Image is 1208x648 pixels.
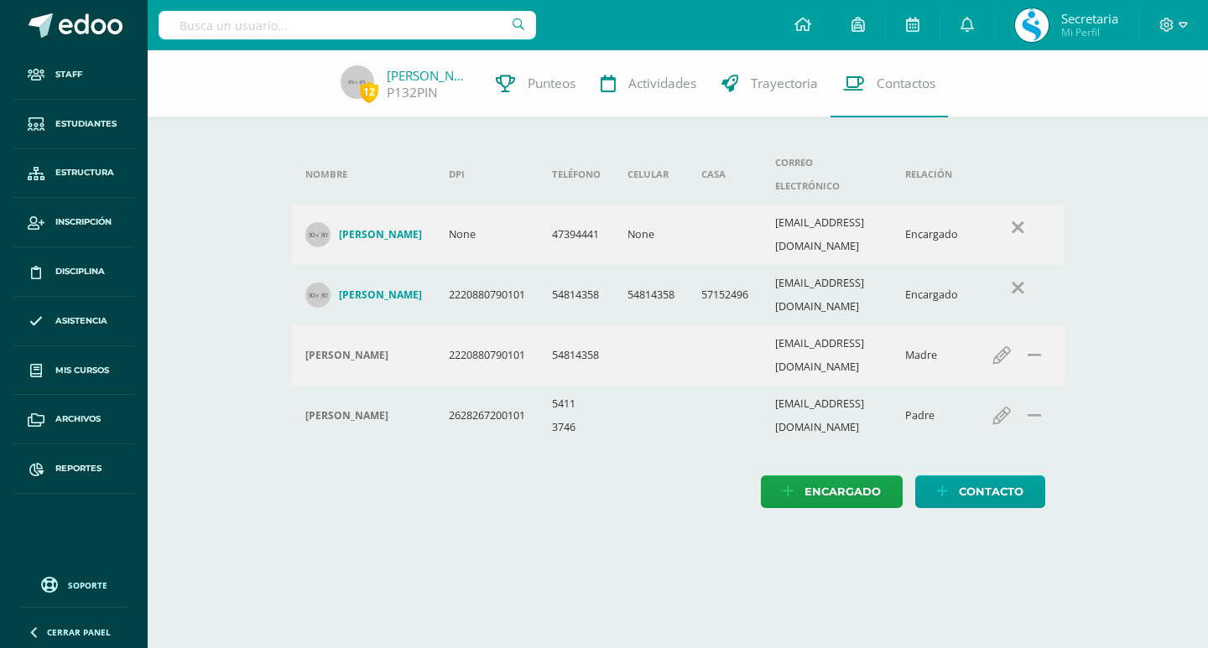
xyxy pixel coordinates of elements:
span: Asistencia [55,314,107,328]
a: Mis cursos [13,346,134,396]
h4: [PERSON_NAME] [339,228,422,241]
td: [EMAIL_ADDRESS][DOMAIN_NAME] [762,205,893,265]
a: Encargado [761,475,903,508]
input: Busca un usuario... [159,11,536,39]
span: Disciplina [55,265,105,278]
span: Actividades [628,75,696,92]
span: Estructura [55,166,114,179]
span: Cerrar panel [47,626,111,638]
a: Asistencia [13,297,134,346]
th: Relación [892,144,971,205]
h4: [PERSON_NAME] [305,349,388,362]
td: None [614,205,688,265]
span: Contacto [959,476,1023,507]
td: 5411 3746 [539,386,614,446]
td: Encargado [892,205,971,265]
td: 2220880790101 [435,265,539,325]
td: 2220880790101 [435,325,539,386]
td: [EMAIL_ADDRESS][DOMAIN_NAME] [762,325,893,386]
th: DPI [435,144,539,205]
td: 54814358 [614,265,688,325]
div: Vivean Perez [305,349,422,362]
a: Contacto [915,475,1045,508]
td: 54814358 [539,265,614,325]
td: 57152496 [688,265,762,325]
img: 45x45 [341,65,374,99]
a: [PERSON_NAME] [305,222,422,247]
span: Trayectoria [751,75,818,92]
span: Inscripción [55,215,112,229]
td: [EMAIL_ADDRESS][DOMAIN_NAME] [762,265,893,325]
img: 30x30 [305,283,331,308]
td: 2628267200101 [435,386,539,446]
span: Punteos [528,75,575,92]
a: Disciplina [13,247,134,297]
a: Staff [13,50,134,100]
a: Estudiantes [13,100,134,149]
th: Casa [688,144,762,205]
a: Actividades [588,50,709,117]
h4: [PERSON_NAME] [305,409,388,422]
a: Inscripción [13,198,134,247]
td: None [435,205,539,265]
span: Secretaria [1061,10,1118,27]
span: Soporte [68,579,107,591]
h4: [PERSON_NAME] [339,288,422,302]
span: Contactos [877,75,935,92]
th: Correo electrónico [762,144,893,205]
td: Encargado [892,265,971,325]
th: Teléfono [539,144,614,205]
div: Glimber Orlando Palencia [305,409,422,422]
span: Archivos [55,412,101,426]
span: Estudiantes [55,117,117,131]
a: Soporte [20,573,128,595]
th: Celular [614,144,688,205]
td: [EMAIL_ADDRESS][DOMAIN_NAME] [762,386,893,446]
img: 7ca4a2cca2c7d0437e787d4b01e06a03.png [1015,8,1049,42]
a: Trayectoria [709,50,830,117]
a: Archivos [13,395,134,444]
a: Reportes [13,444,134,494]
img: 30x30 [305,222,331,247]
a: P132PIN [387,84,438,101]
a: Estructura [13,149,134,199]
td: 47394441 [539,205,614,265]
span: Mi Perfil [1061,25,1118,39]
th: Nombre [292,144,435,205]
span: Mis cursos [55,364,109,377]
a: [PERSON_NAME] [387,67,471,84]
td: Madre [892,325,971,386]
span: Staff [55,68,82,81]
span: Encargado [804,476,881,507]
td: 54814358 [539,325,614,386]
a: [PERSON_NAME] [305,283,422,308]
span: 12 [360,81,378,102]
a: Contactos [830,50,948,117]
a: Punteos [483,50,588,117]
span: Reportes [55,462,102,475]
td: Padre [892,386,971,446]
